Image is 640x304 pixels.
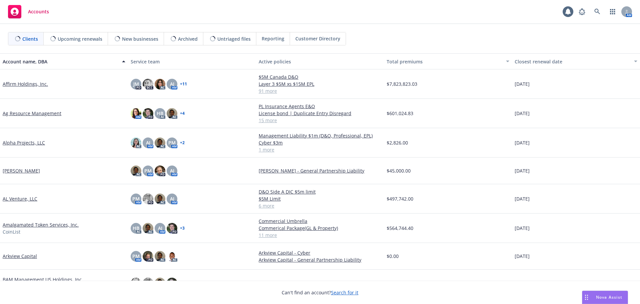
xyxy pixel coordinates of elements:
[58,35,102,42] span: Upcoming renewals
[131,166,141,176] img: photo
[259,146,381,153] a: 1 more
[515,225,530,232] span: [DATE]
[3,80,48,87] a: Affirm Holdings, Inc.
[3,228,20,235] span: CoinList
[387,225,413,232] span: $564,744.40
[515,139,530,146] span: [DATE]
[515,167,530,174] span: [DATE]
[180,111,185,115] a: + 4
[387,195,413,202] span: $497,742.00
[295,35,340,42] span: Customer Directory
[582,291,591,304] div: Drag to move
[515,110,530,117] span: [DATE]
[331,289,358,296] a: Search for it
[515,195,530,202] span: [DATE]
[259,103,381,110] a: PL Insurance Agents E&O
[259,256,381,263] a: Arkview Capital - General Partnership Liability
[143,278,153,288] img: photo
[143,223,153,234] img: photo
[515,253,530,260] span: [DATE]
[259,167,381,174] a: [PERSON_NAME] - General Partnership Liability
[596,294,622,300] span: Nova Assist
[387,139,408,146] span: $2,826.00
[132,253,140,260] span: PM
[512,53,640,69] button: Closest renewal date
[259,80,381,87] a: Layer 3 $5M xs $15M EPL
[387,253,399,260] span: $0.00
[146,139,150,146] span: AJ
[591,5,604,18] a: Search
[259,139,381,146] a: Cyber $3m
[122,35,158,42] span: New businesses
[131,137,141,148] img: photo
[143,251,153,262] img: photo
[178,35,198,42] span: Archived
[155,137,165,148] img: photo
[259,279,260,286] span: -
[387,110,413,117] span: $601,024.83
[259,58,381,65] div: Active policies
[170,167,174,174] span: AJ
[387,279,399,286] span: $0.00
[128,53,256,69] button: Service team
[158,225,162,232] span: AJ
[387,167,411,174] span: $45,000.00
[256,53,384,69] button: Active policies
[515,80,530,87] span: [DATE]
[131,58,253,65] div: Service team
[22,35,38,42] span: Clients
[3,139,45,146] a: Alpha Projects, LLC
[180,141,185,145] a: + 2
[167,223,177,234] img: photo
[515,279,516,286] span: -
[259,202,381,209] a: 6 more
[180,226,185,230] a: + 3
[157,110,163,117] span: HB
[180,82,187,86] a: + 11
[3,58,118,65] div: Account name, DBA
[131,278,141,288] img: photo
[3,110,61,117] a: Ag Resource Management
[133,225,139,232] span: HB
[259,195,381,202] a: $5M Limit
[384,53,512,69] button: Total premiums
[259,73,381,80] a: $5M Canada D&O
[132,195,140,202] span: PM
[143,194,153,204] img: photo
[575,5,589,18] a: Report a Bug
[259,87,381,94] a: 91 more
[582,291,628,304] button: Nova Assist
[259,218,381,225] a: Commercial Umbrella
[3,253,37,260] a: Arkview Capital
[155,251,165,262] img: photo
[5,2,52,21] a: Accounts
[387,80,417,87] span: $7,823,823.03
[3,195,37,202] a: AL Venture, LLC
[167,278,177,288] img: photo
[168,139,176,146] span: PM
[515,58,630,65] div: Closest renewal date
[170,80,174,87] span: AJ
[259,117,381,124] a: 15 more
[387,58,502,65] div: Total premiums
[144,167,152,174] span: PM
[217,35,251,42] span: Untriaged files
[155,79,165,89] img: photo
[259,110,381,117] a: License bond | Duplicate Entry Disregard
[143,79,153,89] img: photo
[170,195,174,202] span: AJ
[262,35,284,42] span: Reporting
[167,108,177,119] img: photo
[606,5,619,18] a: Switch app
[282,289,358,296] span: Can't find an account?
[133,80,139,87] span: JM
[155,166,165,176] img: photo
[259,225,381,232] a: Commerical Package(GL & Property)
[259,232,381,239] a: 11 more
